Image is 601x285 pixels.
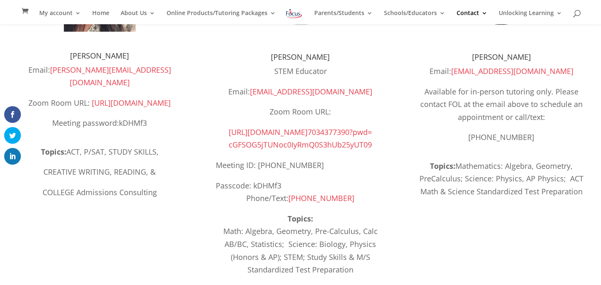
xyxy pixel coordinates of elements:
[216,105,385,126] p: Zoom Room URL:
[285,8,303,20] img: Focus on Learning
[384,10,445,24] a: Schools/Educators
[271,52,330,62] span: [PERSON_NAME]
[41,147,66,157] strong: Topics:
[50,65,171,88] a: [PERSON_NAME][EMAIL_ADDRESS][DOMAIN_NAME]
[216,225,385,276] div: Math: Algebra, Geometry, Pre-Calculus, Calc AB/BC, Statistics; Science: Biology, Physics (Honors ...
[15,64,184,97] p: Email:
[216,85,385,106] p: Email:
[216,160,324,170] span: Meeting ID: [PHONE_NUMBER]
[314,10,373,24] a: Parents/Students
[52,118,147,128] span: Meeting password:
[15,165,184,186] p: CREATIVE WRITING, READING, &
[28,98,90,108] span: Zoom Room URL:
[417,85,586,131] p: Available for in-person tutoring only. Please contact FOL at the email above to schedule an appoi...
[250,87,372,97] a: [EMAIL_ADDRESS][DOMAIN_NAME]
[430,161,455,171] b: Topics:
[92,98,171,108] a: [URL][DOMAIN_NAME]
[288,214,313,224] strong: Topics:
[417,160,586,198] div: Mathematics: Algebra, Geometry, PreCalculus; Science: Physics, AP Physics; ACT Math & Science Sta...
[472,52,531,62] span: [PERSON_NAME]
[15,186,184,199] p: COLLEGE Admissions Consulting
[288,193,354,203] a: [PHONE_NUMBER]
[417,65,586,85] p: Email:
[457,10,487,24] a: Contact
[229,140,364,150] span: cGFSOG5jTUNoc0IyRmQ0S3hUb25yUT
[121,10,155,24] a: About Us
[216,65,385,85] p: STEM Educator
[15,52,184,64] h4: [PERSON_NAME]
[119,118,147,128] span: kDHMf3
[167,10,276,24] a: Online Products/Tutoring Packages
[417,131,586,144] p: [PHONE_NUMBER]
[229,127,308,137] span: [URL][DOMAIN_NAME]
[39,10,81,24] a: My account
[229,127,372,150] a: [URL][DOMAIN_NAME]7034377390?pwd=cGFSOG5jTUNoc0IyRmQ0S3hUb25yUT09
[216,181,281,191] span: Passcode: kDHMf3
[15,145,184,166] p: ACT, P/SAT, STUDY SKILLS,
[216,192,385,205] p: Phone/Text:
[499,10,562,24] a: Unlocking Learning
[308,127,372,137] span: 7034377390?pwd=
[92,10,109,24] a: Home
[364,140,372,150] span: 09
[451,66,573,76] a: [EMAIL_ADDRESS][DOMAIN_NAME]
